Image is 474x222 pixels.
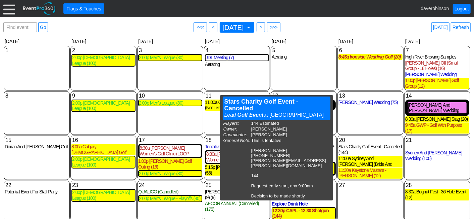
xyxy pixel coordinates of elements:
div: Dorian And [PERSON_NAME] Golf [5,144,69,150]
div: 2:00p Men's League (80) [139,171,202,177]
div: QUALICO (Cancelled) [138,189,202,195]
td: 144 Estimated [251,121,330,126]
div: [DATE] [3,37,70,45]
div: Show menu [405,47,469,54]
span: Golf Event [238,112,264,118]
div: Show menu [5,137,69,144]
span: [DATE] [221,24,245,31]
span: < [211,24,216,31]
div: Show menu [5,47,69,54]
div: [DATE] [404,37,471,45]
div: 2:00p Men's League (80) [139,100,202,106]
div: Show menu [272,47,336,54]
span: <<< [195,24,205,31]
div: HP 2021 - RYDER CUP (36) [5,195,69,201]
div: 8:30a Bugnut Fest - 36 Hole Event (12) [405,189,469,200]
div: Show menu [338,47,403,54]
div: Stars Charity Golf Event - Cancelled (144) [338,144,403,155]
span: Lead [224,112,236,118]
div: [PERSON_NAME] Wedding (75) [338,100,403,105]
div: Show menu [205,47,269,54]
div: [PERSON_NAME] Meeting & Golf (9) (9) [205,189,269,200]
div: Show menu [338,182,403,189]
div: Show menu [405,92,469,100]
div: 2:00p Men's League (80) [139,55,202,61]
div: 8:30a [PERSON_NAME] Stag (20) [405,116,469,122]
div: Explore Drink Hole [272,201,336,207]
div: Aerating [272,54,336,60]
div: Show menu [5,92,69,100]
div: 2:00p [DEMOGRAPHIC_DATA] League (100) [72,100,135,112]
div: 9:45a GWP - Golf With Purpose (17) [405,122,469,134]
div: [PERSON_NAME]-Off (Small Group - 18 Holes) (16) [405,60,469,72]
div: 11:00a Sydney And [PERSON_NAME] (Bride And Groom) Group (12) [338,156,403,167]
span: >>> [269,24,279,31]
div: [DATE] [204,37,270,45]
div: Show menu [205,137,269,144]
div: Show menu [338,137,403,144]
div: Show menu [405,182,469,189]
div: 11:30a Keystone Masters - [PERSON_NAME] (12) [338,168,403,179]
span: Flags & Touches [65,5,102,12]
div: Show menu [138,137,202,144]
div: High River Brewing Samples [405,54,469,60]
div: 11:00a Grey Goose Tournament (Not Likely Happening) (100) [205,100,269,111]
div: [PERSON_NAME] Wedding [405,72,469,77]
div: 2:00p [DEMOGRAPHIC_DATA] League (100) [72,156,135,168]
a: [DATE] [431,22,450,32]
span: [DATE] [221,24,252,31]
div: [DATE] [337,37,404,45]
td: [PERSON_NAME] [251,126,330,132]
th: Players: [223,121,251,126]
img: EventPro360 [22,1,57,16]
td: [PERSON_NAME] [251,132,330,137]
div: Open [223,97,330,120]
div: 8:00a Calgary [DEMOGRAPHIC_DATA] Golf Association (20) [71,144,136,155]
div: HP 2021 - RYDER CUP (36) [405,144,469,150]
div: AECON ANNUAL (Cancelled) (175) [205,201,269,212]
div: Stars Charity Golf Event - Cancelled [224,98,329,112]
div: Show menu [71,47,136,54]
div: 2:00p Men's League - Playoffs (80) [139,196,202,201]
div: Show menu [71,92,136,100]
div: Show menu [71,137,136,144]
div: 12:30p CAPL - 12:30 Shotgun (144) [272,208,335,219]
a: Go [38,22,48,32]
div: [DATE] [70,37,137,45]
a: Refresh [451,22,471,32]
div: Show menu [205,182,269,189]
th: General Note: [223,138,251,198]
span: Find event: enter title [5,23,35,39]
div: Show menu [5,182,69,189]
div: Show menu [272,92,336,100]
span: > [258,24,263,31]
div: at [GEOGRAPHIC_DATA] [224,112,329,118]
div: JDL Meeting (7) [206,55,268,61]
div: 8:45a Ironside Wedding Golf (20) [338,54,403,60]
div: 5:15p [PERSON_NAME] Event (56) [205,164,269,176]
div: Show menu [338,92,403,100]
div: Potential Event For Staff Party [5,189,69,195]
td: This is tentative. [PERSON_NAME] [PHONE_NUMBER] [PERSON_NAME][EMAIL_ADDRESS][PERSON_NAME][DOMAIN_... [251,138,330,198]
span: daverobinson [421,5,449,11]
div: Show menu [205,92,269,100]
div: Show menu [138,182,202,189]
div: Show menu [138,92,202,100]
div: Tentative Wedding Hold [205,144,269,150]
div: Aerating [205,62,269,67]
div: Show menu [71,182,136,189]
th: Coordinator: [223,132,251,137]
div: Menu: Click or 'Crtl+M' to toggle menu open/close [3,3,15,14]
div: [DATE] [137,37,204,45]
div: Sydney And [PERSON_NAME] Wedding (100) [405,150,469,161]
a: Logout [453,4,471,14]
div: 2:00p [DEMOGRAPHIC_DATA] League (100) [72,55,135,66]
div: Show menu [405,137,469,144]
div: 8:30a [PERSON_NAME] Women's Golf Clinic (LOOP CLOSED) CANCELLED (20) [140,145,201,157]
div: 8:30a [PERSON_NAME] Women's Golf Clinic (LOOP CLOSED) (20) [206,151,268,163]
div: [PERSON_NAME] And [PERSON_NAME] Wedding (70) [408,102,467,114]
